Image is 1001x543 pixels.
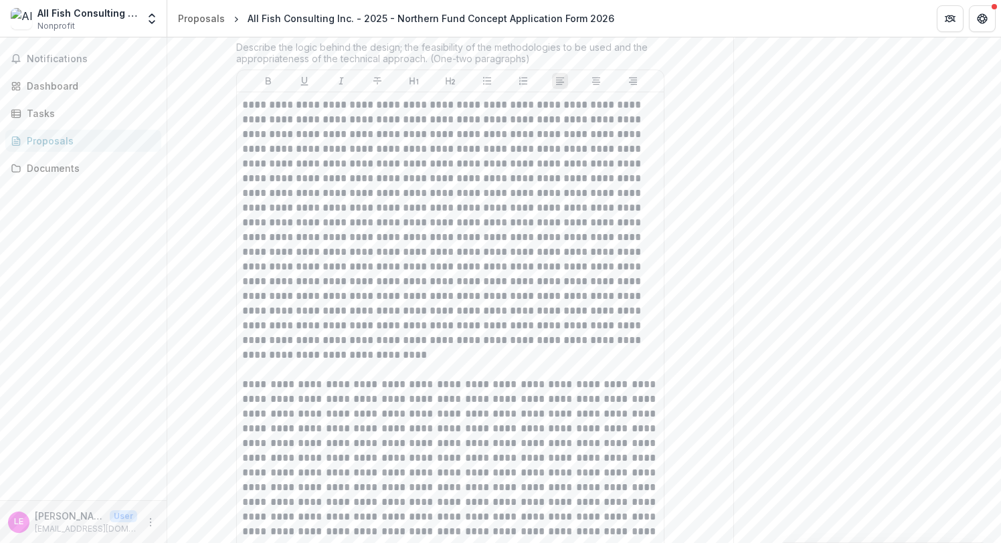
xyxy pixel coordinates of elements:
a: Documents [5,157,161,179]
div: Documents [27,161,151,175]
div: Proposals [27,134,151,148]
a: Dashboard [5,75,161,97]
div: Dashboard [27,79,151,93]
button: Heading 2 [442,73,458,89]
a: Proposals [5,130,161,152]
p: [EMAIL_ADDRESS][DOMAIN_NAME] [35,523,137,535]
button: Open entity switcher [143,5,161,32]
button: Bold [260,73,276,89]
div: Laura K. Elmer [14,518,23,526]
span: Notifications [27,53,156,65]
p: [PERSON_NAME] [35,509,104,523]
a: Tasks [5,102,161,124]
button: Ordered List [515,73,531,89]
button: Strike [369,73,385,89]
button: Italicize [333,73,349,89]
div: All Fish Consulting Inc. - 2025 - Northern Fund Concept Application Form 2026 [248,11,614,25]
button: Align Center [588,73,604,89]
div: Tasks [27,106,151,120]
span: Nonprofit [37,20,75,32]
div: Describe the logic behind the design; the feasibility of the methodologies to be used and the app... [236,41,664,70]
button: Bullet List [479,73,495,89]
div: All Fish Consulting Inc. [37,6,137,20]
button: Align Right [625,73,641,89]
button: Underline [296,73,312,89]
a: Proposals [173,9,230,28]
img: All Fish Consulting Inc. [11,8,32,29]
button: Get Help [969,5,996,32]
p: User [110,510,137,522]
button: Heading 1 [406,73,422,89]
button: Notifications [5,48,161,70]
nav: breadcrumb [173,9,620,28]
div: Proposals [178,11,225,25]
button: Align Left [552,73,568,89]
button: Partners [937,5,964,32]
button: More [143,514,159,530]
